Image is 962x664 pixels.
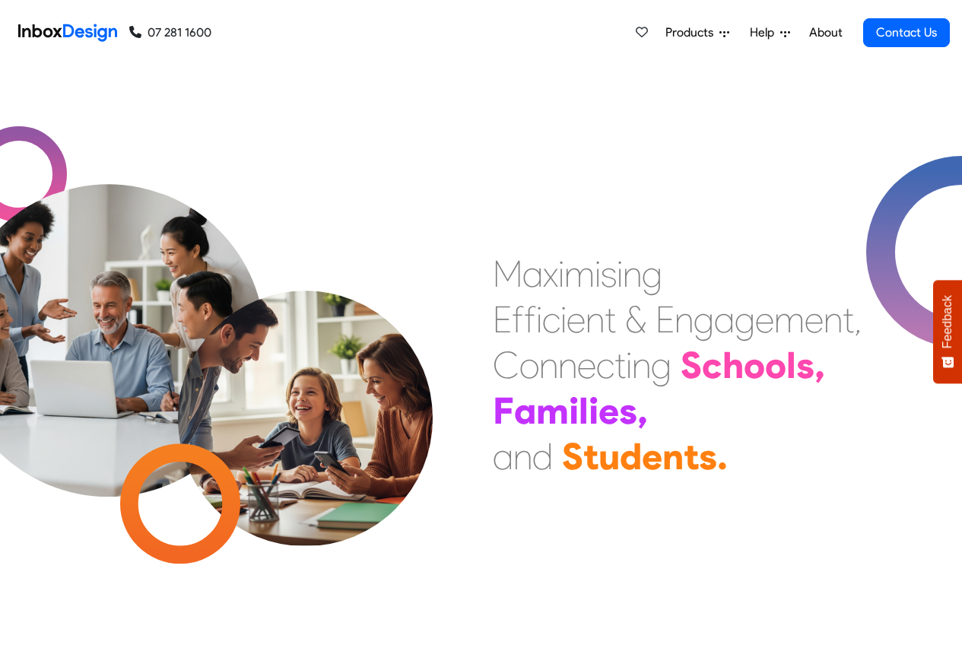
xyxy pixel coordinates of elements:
a: 07 281 1600 [129,24,211,42]
div: x [543,251,558,297]
div: i [536,297,542,342]
div: F [493,388,514,434]
div: t [684,434,699,479]
span: Help [750,24,780,42]
div: u [598,434,620,479]
div: c [542,297,560,342]
div: e [805,297,824,342]
div: n [586,297,605,342]
div: a [514,388,536,434]
div: E [493,297,512,342]
div: , [814,342,825,388]
div: t [583,434,598,479]
div: c [702,342,722,388]
div: & [625,297,646,342]
div: n [558,342,577,388]
div: e [598,388,619,434]
button: Feedback - Show survey [933,280,962,383]
div: e [567,297,586,342]
div: i [558,251,564,297]
div: d [532,434,553,479]
div: f [512,297,524,342]
div: C [493,342,519,388]
div: S [562,434,583,479]
div: o [744,342,765,388]
div: m [564,251,595,297]
div: g [642,251,662,297]
div: , [854,297,862,342]
div: d [620,434,642,479]
div: s [796,342,814,388]
div: n [824,297,843,342]
div: n [675,297,694,342]
div: i [626,342,632,388]
div: l [579,388,589,434]
div: n [662,434,684,479]
div: o [765,342,786,388]
div: E [656,297,675,342]
img: parents_with_child.png [146,227,465,546]
div: a [522,251,543,297]
div: s [601,251,617,297]
a: Products [659,17,735,48]
span: Products [665,24,719,42]
div: s [699,434,717,479]
div: o [519,342,539,388]
div: c [596,342,614,388]
div: g [735,297,755,342]
div: e [577,342,596,388]
div: n [632,342,651,388]
a: About [805,17,846,48]
div: t [605,297,616,342]
div: i [617,251,623,297]
div: s [619,388,637,434]
a: Contact Us [863,18,950,47]
div: , [637,388,648,434]
div: h [722,342,744,388]
div: a [714,297,735,342]
div: t [614,342,626,388]
div: Maximising Efficient & Engagement, Connecting Schools, Families, and Students. [493,251,862,479]
div: a [493,434,513,479]
a: Help [744,17,796,48]
div: m [774,297,805,342]
div: i [589,388,598,434]
div: . [717,434,728,479]
span: Feedback [941,295,954,348]
div: i [569,388,579,434]
div: i [595,251,601,297]
div: S [681,342,702,388]
div: n [539,342,558,388]
div: f [524,297,536,342]
div: M [493,251,522,297]
div: n [513,434,532,479]
div: e [642,434,662,479]
div: m [536,388,569,434]
div: l [786,342,796,388]
div: e [755,297,774,342]
div: i [560,297,567,342]
div: n [623,251,642,297]
div: g [694,297,714,342]
div: g [651,342,671,388]
div: t [843,297,854,342]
